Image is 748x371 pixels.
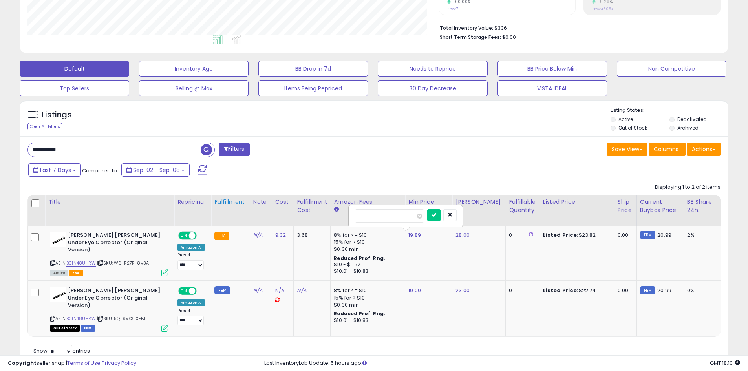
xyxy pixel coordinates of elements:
[618,198,633,214] div: Ship Price
[139,80,249,96] button: Selling @ Max
[455,287,470,294] a: 23.00
[81,325,95,332] span: FBM
[378,61,487,77] button: Needs to Reprice
[408,198,449,206] div: Min Price
[657,287,671,294] span: 20.99
[50,287,168,331] div: ASIN:
[48,198,171,206] div: Title
[440,25,493,31] b: Total Inventory Value:
[497,80,607,96] button: VISTA IDEAL
[214,286,230,294] small: FBM
[607,143,647,156] button: Save View
[649,143,686,156] button: Columns
[196,288,208,294] span: OFF
[179,232,189,239] span: ON
[677,116,707,122] label: Deactivated
[297,287,306,294] a: N/A
[687,232,713,239] div: 2%
[618,232,631,239] div: 0.00
[97,315,145,322] span: | SKU: 5Q-9VXS-XFFJ
[97,260,149,266] span: | SKU: W6-R27R-8V3A
[66,260,96,267] a: B01N48UHRW
[50,287,66,302] img: 21uuZeX8IzL._SL40_.jpg
[677,124,699,131] label: Archived
[687,143,721,156] button: Actions
[543,287,579,294] b: Listed Price:
[334,206,338,213] small: Amazon Fees.
[102,359,136,367] a: Privacy Policy
[509,287,533,294] div: 0
[177,244,205,251] div: Amazon AI
[687,287,713,294] div: 0%
[408,287,421,294] a: 19.00
[455,198,502,206] div: [PERSON_NAME]
[177,198,208,206] div: Repricing
[68,287,163,311] b: [PERSON_NAME] [PERSON_NAME] Under Eye Corrector (Original Version)
[82,167,118,174] span: Compared to:
[133,166,180,174] span: Sep-02 - Sep-08
[66,315,96,322] a: B01N48UHRW
[275,231,286,239] a: 9.32
[50,232,168,275] div: ASIN:
[253,287,263,294] a: N/A
[640,286,655,294] small: FBM
[334,302,399,309] div: $0.30 min
[592,7,613,11] small: Prev: 45.05%
[20,80,129,96] button: Top Sellers
[334,294,399,302] div: 15% for > $10
[297,198,327,214] div: Fulfillment Cost
[334,287,399,294] div: 8% for <= $10
[27,123,62,130] div: Clear All Filters
[657,231,671,239] span: 20.99
[378,80,487,96] button: 30 Day Decrease
[50,270,68,276] span: All listings currently available for purchase on Amazon
[640,231,655,239] small: FBM
[275,198,291,206] div: Cost
[50,232,66,247] img: 21uuZeX8IzL._SL40_.jpg
[655,184,721,191] div: Displaying 1 to 2 of 2 items
[177,252,205,270] div: Preset:
[20,61,129,77] button: Default
[543,287,608,294] div: $22.74
[33,347,90,355] span: Show: entries
[219,143,249,156] button: Filters
[179,288,189,294] span: ON
[334,239,399,246] div: 15% for > $10
[654,145,679,153] span: Columns
[618,287,631,294] div: 0.00
[196,232,208,239] span: OFF
[334,261,399,268] div: $10 - $11.72
[334,268,399,275] div: $10.01 - $10.83
[611,107,728,114] p: Listing States:
[253,231,263,239] a: N/A
[68,232,163,256] b: [PERSON_NAME] [PERSON_NAME] Under Eye Corrector (Original Version)
[42,110,72,121] h5: Listings
[334,255,385,261] b: Reduced Prof. Rng.
[275,287,285,294] a: N/A
[509,198,536,214] div: Fulfillable Quantity
[50,325,80,332] span: All listings that are currently out of stock and unavailable for purchase on Amazon
[455,231,470,239] a: 28.00
[618,124,647,131] label: Out of Stock
[297,232,324,239] div: 3.68
[687,198,716,214] div: BB Share 24h.
[440,23,715,32] li: $336
[258,61,368,77] button: BB Drop in 7d
[710,359,740,367] span: 2025-09-16 18:10 GMT
[334,198,402,206] div: Amazon Fees
[258,80,368,96] button: Items Being Repriced
[67,359,101,367] a: Terms of Use
[440,34,501,40] b: Short Term Storage Fees:
[177,299,205,306] div: Amazon AI
[8,360,136,367] div: seller snap | |
[214,198,246,206] div: Fulfillment
[334,232,399,239] div: 8% for <= $10
[509,232,533,239] div: 0
[543,198,611,206] div: Listed Price
[497,61,607,77] button: BB Price Below Min
[617,61,726,77] button: Non Competitive
[40,166,71,174] span: Last 7 Days
[121,163,190,177] button: Sep-02 - Sep-08
[618,116,633,122] label: Active
[214,232,229,240] small: FBA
